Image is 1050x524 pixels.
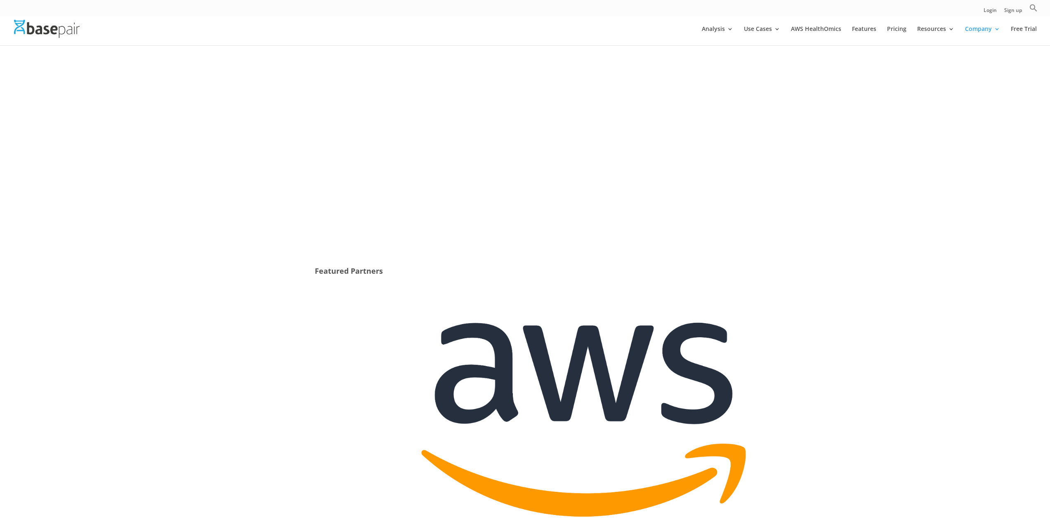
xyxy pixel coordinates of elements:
[744,26,780,45] a: Use Cases
[702,26,733,45] a: Analysis
[1029,4,1038,16] a: Search Icon Link
[1011,26,1037,45] a: Free Trial
[965,26,1000,45] a: Company
[482,178,569,199] a: Become a partner
[14,20,80,38] img: Basepair
[887,26,906,45] a: Pricing
[540,132,630,139] strong: Basepair Partner Program (BPP)
[791,26,841,45] a: AWS HealthOmics
[1004,8,1022,16] a: Sign up
[984,8,997,16] a: Login
[315,266,383,276] strong: Featured Partners
[1029,4,1038,12] svg: Search
[852,26,876,45] a: Features
[407,80,643,96] strong: Unleashing the Power of Partnerships
[303,102,748,149] span: At Basepair, we believe in the strength of collaboration and the transformative potential that pa...
[917,26,954,45] a: Resources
